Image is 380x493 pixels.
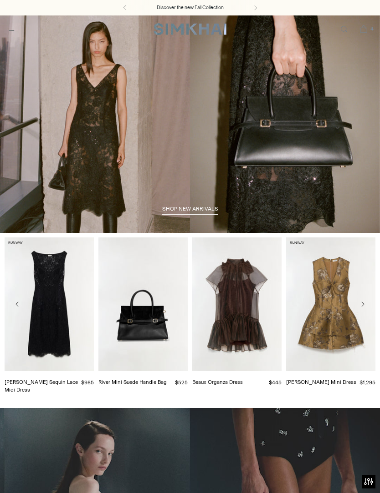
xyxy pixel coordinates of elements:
[5,379,78,393] a: [PERSON_NAME] Sequin Lace Midi Dress
[9,296,26,312] button: Move to previous carousel slide
[154,23,226,36] a: SIMKHAI
[3,20,21,39] button: Open menu modal
[98,379,167,385] a: River Mini Suede Handle Bag
[354,296,371,312] button: Move to next carousel slide
[334,20,353,39] a: Open search modal
[354,20,373,39] a: Open cart modal
[368,25,376,33] span: 4
[7,458,92,486] iframe: Sign Up via Text for Offers
[162,206,218,212] span: shop new arrivals
[162,206,218,215] a: shop new arrivals
[192,379,243,385] a: Beaux Organza Dress
[286,379,356,385] a: [PERSON_NAME] Mini Dress
[157,4,224,11] a: Discover the new Fall Collection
